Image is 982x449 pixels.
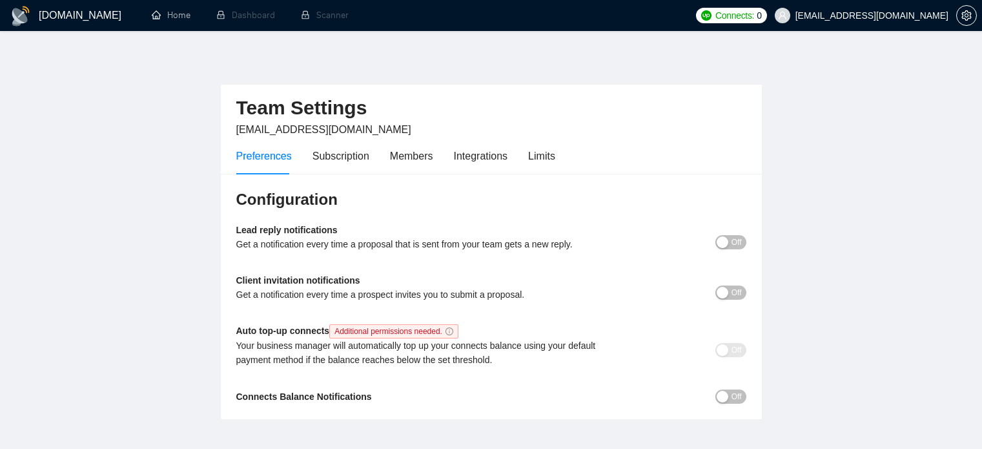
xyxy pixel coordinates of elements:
span: info-circle [445,328,453,335]
div: Limits [528,148,555,164]
div: Integrations [454,148,508,164]
b: Connects Balance Notifications [236,392,372,402]
span: Off [731,286,742,300]
img: logo [10,6,31,26]
iframe: Intercom live chat [938,405,969,436]
a: homeHome [152,10,190,21]
span: Additional permissions needed. [329,324,458,339]
a: setting [956,10,977,21]
span: Off [731,235,742,249]
div: Preferences [236,148,292,164]
span: user [778,11,787,20]
h3: Configuration [236,189,746,210]
button: setting [956,5,977,26]
div: Get a notification every time a prospect invites you to submit a proposal. [236,287,619,302]
div: Members [390,148,433,164]
div: Your business manager will automatically top up your connects balance using your default payment ... [236,339,619,367]
span: [EMAIL_ADDRESS][DOMAIN_NAME] [236,124,411,135]
b: Client invitation notifications [236,275,360,286]
span: 0 [757,8,762,23]
b: Lead reply notifications [236,225,338,235]
span: Connects: [715,8,754,23]
b: Auto top-up connects [236,326,464,336]
img: upwork-logo.png [701,10,711,21]
h2: Team Settings [236,95,746,121]
div: Subscription [312,148,369,164]
span: Off [731,343,742,357]
div: Get a notification every time a proposal that is sent from your team gets a new reply. [236,237,619,251]
span: Off [731,390,742,404]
